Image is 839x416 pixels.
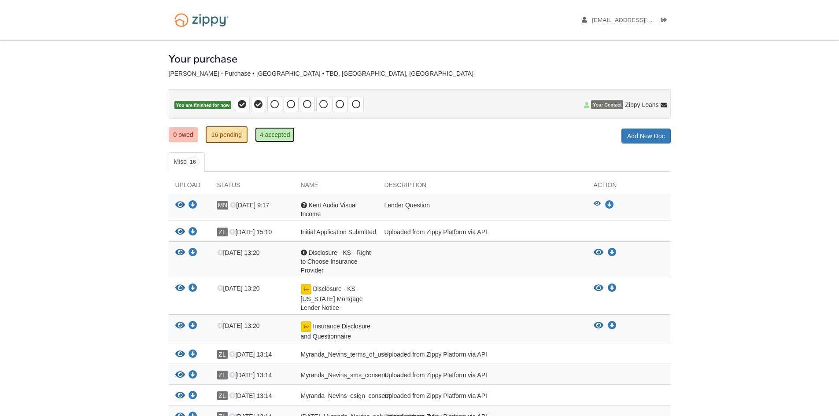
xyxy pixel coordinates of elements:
a: Misc [169,152,205,172]
span: ZL [217,371,228,379]
button: View Kent Audio Visual Income [594,201,601,210]
a: Log out [661,17,671,26]
span: Myranda_Nevins_terms_of_use [301,351,388,358]
button: View Disclosure - KS - Right to Choose Insurance Provider [594,248,603,257]
a: 16 pending [206,126,248,143]
span: Myranda_Nevins_esign_consent [301,392,390,399]
div: Uploaded from Zippy Platform via API [378,350,587,361]
a: Download Disclosure - KS - Kansas Mortgage Lender Notice [188,285,197,292]
div: Lender Question [378,201,587,218]
div: Name [294,180,378,194]
a: Download Myranda_Nevins_sms_consent [188,372,197,379]
span: [DATE] 13:14 [229,392,272,399]
button: View Disclosure - KS - Right to Choose Insurance Provider [175,248,185,258]
a: Download Initial Application Submitted [188,229,197,236]
a: 0 owed [169,127,198,142]
button: View Myranda_Nevins_terms_of_use [175,350,185,359]
div: Status [211,180,294,194]
span: Myranda_Nevins_sms_consent [301,372,387,379]
button: View Disclosure - KS - Kansas Mortgage Lender Notice [175,284,185,293]
h1: Your purchase [169,53,237,65]
span: [DATE] 9:17 [230,202,269,209]
span: myrandanevins@gmail.com [592,17,693,23]
button: View Myranda_Nevins_esign_consent [175,391,185,401]
a: Download Insurance Disclosure and Questionnaire [188,323,197,330]
button: View Insurance Disclosure and Questionnaire [594,321,603,330]
span: [DATE] 13:14 [229,351,272,358]
button: View Disclosure - KS - Kansas Mortgage Lender Notice [594,284,603,293]
div: Action [587,180,671,194]
div: [PERSON_NAME] - Purchase • [GEOGRAPHIC_DATA] • TBD, [GEOGRAPHIC_DATA], [GEOGRAPHIC_DATA] [169,70,671,77]
a: Download Kent Audio Visual Income [188,202,197,209]
a: Download Kent Audio Visual Income [605,202,614,209]
button: View Insurance Disclosure and Questionnaire [175,321,185,331]
span: Zippy Loans [625,100,658,109]
a: Download Myranda_Nevins_esign_consent [188,393,197,400]
img: Document fully signed [301,321,311,332]
div: Uploaded from Zippy Platform via API [378,391,587,403]
a: Add New Doc [621,129,671,144]
span: Insurance Disclosure and Questionnaire [301,323,371,340]
a: Download Insurance Disclosure and Questionnaire [608,322,617,329]
span: ZL [217,350,228,359]
span: [DATE] 15:10 [229,228,272,236]
a: edit profile [582,17,693,26]
span: ZL [217,228,228,236]
a: Download Myranda_Nevins_terms_of_use [188,351,197,358]
div: Description [378,180,587,194]
span: [DATE] 13:14 [229,372,272,379]
a: Download Disclosure - KS - Right to Choose Insurance Provider [608,249,617,256]
span: Initial Application Submitted [301,228,376,236]
span: Disclosure - KS - Right to Choose Insurance Provider [301,249,371,274]
span: [DATE] 13:20 [217,285,260,292]
div: Uploaded from Zippy Platform via API [378,371,587,382]
div: Uploaded from Zippy Platform via API [378,228,587,239]
button: View Myranda_Nevins_sms_consent [175,371,185,380]
span: Disclosure - KS - [US_STATE] Mortgage Lender Notice [301,285,363,311]
span: Your Contact [591,100,623,109]
div: Upload [169,180,211,194]
span: 16 [186,158,199,166]
img: Logo [169,9,234,31]
img: Document fully signed [301,284,311,295]
a: Download Disclosure - KS - Right to Choose Insurance Provider [188,250,197,257]
span: Kent Audio Visual Income [301,202,357,217]
a: 4 accepted [255,127,295,142]
button: View Kent Audio Visual Income [175,201,185,210]
span: You are finished for now [174,101,232,110]
a: Download Disclosure - KS - Kansas Mortgage Lender Notice [608,285,617,292]
span: [DATE] 13:20 [217,249,260,256]
button: View Initial Application Submitted [175,228,185,237]
span: MN [217,201,229,210]
span: ZL [217,391,228,400]
span: [DATE] 13:20 [217,322,260,329]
